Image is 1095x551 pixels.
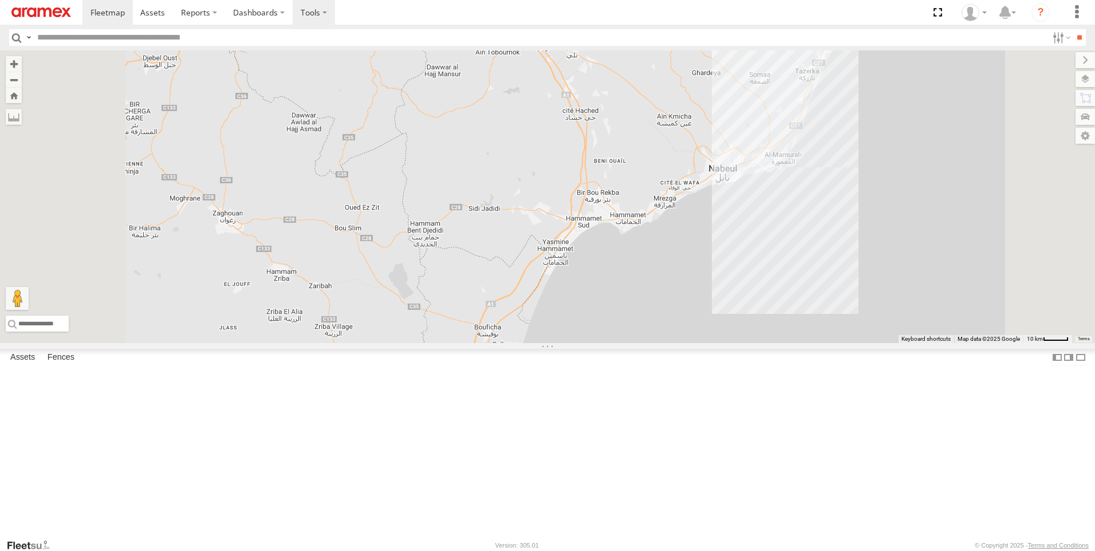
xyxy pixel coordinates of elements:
label: Map Settings [1076,128,1095,144]
div: Version: 305.01 [495,542,539,549]
label: Hide Summary Table [1075,349,1086,365]
div: Zied Bensalem [958,4,991,21]
label: Search Query [24,29,33,46]
button: Zoom out [6,72,22,88]
span: 10 km [1027,336,1043,342]
label: Dock Summary Table to the Right [1063,349,1074,365]
a: Terms and Conditions [1028,542,1089,549]
label: Measure [6,109,22,125]
i: ? [1031,3,1050,22]
button: Map Scale: 10 km per 41 pixels [1023,335,1072,343]
a: Terms [1078,337,1090,341]
label: Fences [42,349,80,365]
a: Visit our Website [6,540,59,551]
label: Search Filter Options [1048,29,1073,46]
span: Map data ©2025 Google [958,336,1020,342]
button: Keyboard shortcuts [901,335,951,343]
label: Dock Summary Table to the Left [1051,349,1063,365]
div: © Copyright 2025 - [975,542,1089,549]
button: Drag Pegman onto the map to open Street View [6,287,29,310]
label: Assets [5,349,41,365]
button: Zoom Home [6,88,22,103]
img: aramex-logo.svg [11,7,71,17]
button: Zoom in [6,56,22,72]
